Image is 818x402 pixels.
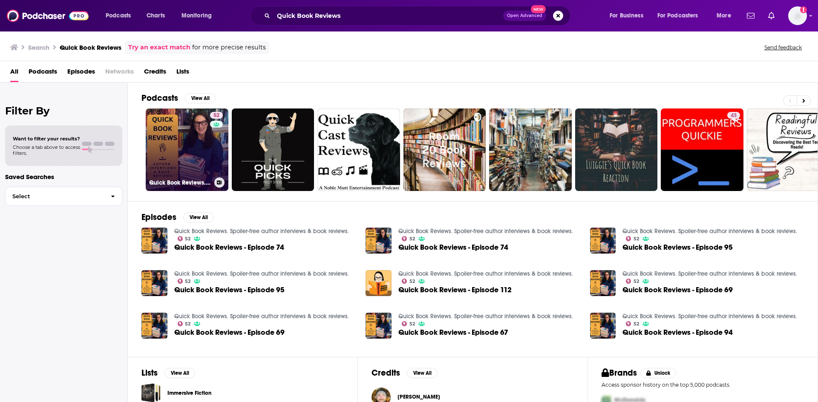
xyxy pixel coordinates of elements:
p: Access sponsor history on the top 5,000 podcasts. [602,382,804,388]
img: Quick Book Reviews - Episode 112 [366,270,392,296]
span: Select [6,194,104,199]
button: View All [407,368,438,378]
a: ListsView All [141,368,195,378]
span: Episodes [67,65,95,82]
h3: Quick Book Reviews [60,43,121,51]
span: 52 [634,322,639,326]
span: 43 [731,111,737,120]
span: 52 [185,322,190,326]
a: Quick Book Reviews. Spoiler-free author interviews & book reviews. [174,228,349,235]
img: Quick Book Reviews - Episode 69 [590,270,616,296]
h2: Lists [141,368,158,378]
button: Show profile menu [788,6,807,25]
button: View All [185,93,216,103]
span: 52 [185,237,190,241]
a: 52 [178,236,191,241]
button: Select [5,187,122,206]
span: 52 [213,111,219,120]
a: Quick Book Reviews. Spoiler-free author interviews & book reviews. [174,313,349,320]
button: open menu [604,9,654,23]
a: 52 [402,236,415,241]
button: open menu [711,9,742,23]
a: All [10,65,18,82]
button: Send feedback [762,44,804,51]
a: Quick Book Reviews. Spoiler-free author interviews & book reviews. [174,270,349,277]
span: Want to filter your results? [13,136,80,142]
h3: Quick Book Reviews. Spoiler-free author interviews & book reviews. [149,179,211,186]
svg: Add a profile image [800,6,807,13]
a: CreditsView All [372,368,438,378]
a: Quick Book Reviews - Episode 112 [398,286,512,294]
a: Lists [176,65,189,82]
a: Charts [141,9,170,23]
a: Charles Payseur [397,393,440,400]
span: Podcasts [106,10,131,22]
a: Podchaser - Follow, Share and Rate Podcasts [7,8,89,24]
span: Choose a tab above to access filters. [13,144,80,156]
h2: Brands [602,368,637,378]
a: 52 [210,112,223,119]
span: For Business [610,10,643,22]
a: Quick Book Reviews. Spoiler-free author interviews & book reviews. [622,270,797,277]
a: Quick Book Reviews. Spoiler-free author interviews & book reviews. [398,228,573,235]
span: For Podcasters [657,10,698,22]
a: Quick Book Reviews - Episode 69 [141,313,167,339]
a: Quick Book Reviews - Episode 95 [622,244,733,251]
img: Quick Book Reviews - Episode 74 [141,228,167,254]
a: Quick Book Reviews - Episode 74 [398,244,508,251]
button: Unlock [640,368,677,378]
p: Saved Searches [5,173,122,181]
img: Quick Book Reviews - Episode 94 [590,313,616,339]
span: 52 [409,237,415,241]
div: Search podcasts, credits, & more... [258,6,579,26]
a: 43 [727,112,740,119]
a: 52 [178,279,191,284]
img: Quick Book Reviews - Episode 95 [590,228,616,254]
a: 43 [661,108,743,191]
a: Try an exact match [128,43,190,52]
a: 52Quick Book Reviews. Spoiler-free author interviews & book reviews. [146,108,228,191]
a: Credits [144,65,166,82]
a: Quick Book Reviews. Spoiler-free author interviews & book reviews. [622,313,797,320]
span: New [531,5,546,13]
h3: Search [28,43,49,51]
a: Quick Book Reviews - Episode 95 [174,286,285,294]
img: Quick Book Reviews - Episode 67 [366,313,392,339]
a: Immersive Fiction [167,388,211,398]
span: Charts [147,10,165,22]
a: PodcastsView All [141,93,216,103]
img: User Profile [788,6,807,25]
h2: Episodes [141,212,176,222]
img: Quick Book Reviews - Episode 95 [141,270,167,296]
a: Quick Book Reviews - Episode 74 [174,244,284,251]
span: More [717,10,731,22]
a: Show notifications dropdown [743,9,758,23]
a: Quick Book Reviews - Episode 69 [622,286,733,294]
a: Quick Book Reviews - Episode 67 [398,329,508,336]
a: EpisodesView All [141,212,214,222]
a: 52 [626,279,639,284]
span: [PERSON_NAME] [397,393,440,400]
button: View All [183,212,214,222]
span: for more precise results [192,43,266,52]
a: Quick Book Reviews - Episode 94 [622,329,733,336]
button: open menu [652,9,711,23]
h2: Podcasts [141,93,178,103]
input: Search podcasts, credits, & more... [274,9,503,23]
img: Quick Book Reviews - Episode 74 [366,228,392,254]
